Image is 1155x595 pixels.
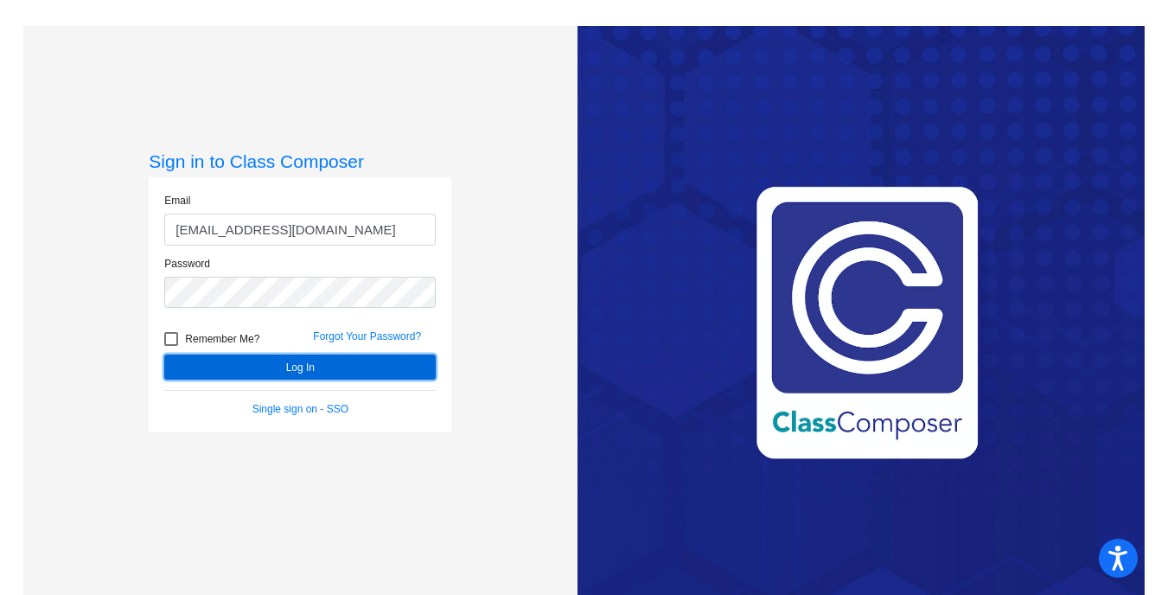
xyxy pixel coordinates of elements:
label: Email [164,193,190,208]
a: Single sign on - SSO [252,403,348,415]
h3: Sign in to Class Composer [149,150,451,172]
a: Forgot Your Password? [313,330,421,342]
label: Password [164,256,210,272]
button: Log In [164,355,436,380]
span: Remember Me? [185,329,259,349]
